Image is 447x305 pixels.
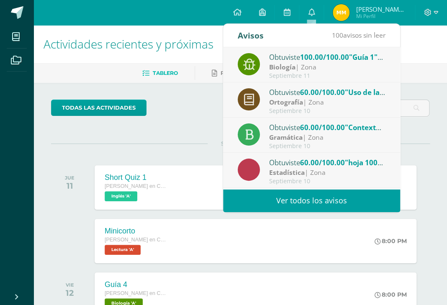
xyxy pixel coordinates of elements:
div: JUE [65,175,74,181]
span: "Contexto del texto" [345,123,416,132]
div: 8:00 PM [374,291,406,298]
span: 100.00/100.00 [300,52,349,62]
div: Septiembre 10 [269,143,385,150]
span: "Guía 1" [349,52,383,62]
div: Short Quiz 1 [105,173,167,182]
div: 8:00 PM [374,237,406,245]
div: Septiembre 10 [269,108,385,115]
div: Septiembre 10 [269,178,385,185]
div: 11 [65,181,74,191]
span: [PERSON_NAME] en CCLL [105,237,167,243]
div: Obtuviste en [269,87,385,97]
div: 12 [66,288,74,298]
span: 100 [332,31,343,40]
strong: Biología [269,62,295,72]
span: Lectura 'A' [105,245,141,255]
a: Pendientes de entrega [212,67,292,80]
span: 60.00/100.00 [300,158,345,167]
div: Guía 4 [105,280,167,289]
div: | Zona [269,168,385,177]
div: Avisos [238,24,264,47]
strong: Gramática [269,133,303,142]
a: todas las Actividades [51,100,146,116]
span: Mi Perfil [356,13,406,20]
span: Inglés 'A' [105,191,137,201]
span: "hoja 1009" [345,158,385,167]
div: | Zona [269,97,385,107]
div: Obtuviste en [269,51,385,62]
div: | Zona [269,62,385,72]
span: SEPTIEMBRE [208,140,273,147]
span: [PERSON_NAME] en CCLL [105,183,167,189]
strong: Estadística [269,168,305,177]
span: 60.00/100.00 [300,123,345,132]
div: Minicorto [105,227,167,236]
span: Pendientes de entrega [221,70,292,76]
div: VIE [66,282,74,288]
span: [PERSON_NAME] en CCLL [105,290,167,296]
span: Tablero [153,70,178,76]
span: "Uso de la v y b" [345,87,401,97]
span: 60.00/100.00 [300,87,345,97]
a: Tablero [142,67,178,80]
div: | Zona [269,133,385,142]
div: Septiembre 11 [269,72,385,79]
strong: Ortografía [269,97,303,107]
a: Ver todos los avisos [223,189,400,212]
div: Obtuviste en [269,157,385,168]
div: Obtuviste en [269,122,385,133]
span: [PERSON_NAME] [GEOGRAPHIC_DATA] [356,5,406,13]
span: Actividades recientes y próximas [44,36,213,52]
img: cdf52274617db897cab2882f909c643a.png [333,4,349,21]
span: avisos sin leer [332,31,385,40]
